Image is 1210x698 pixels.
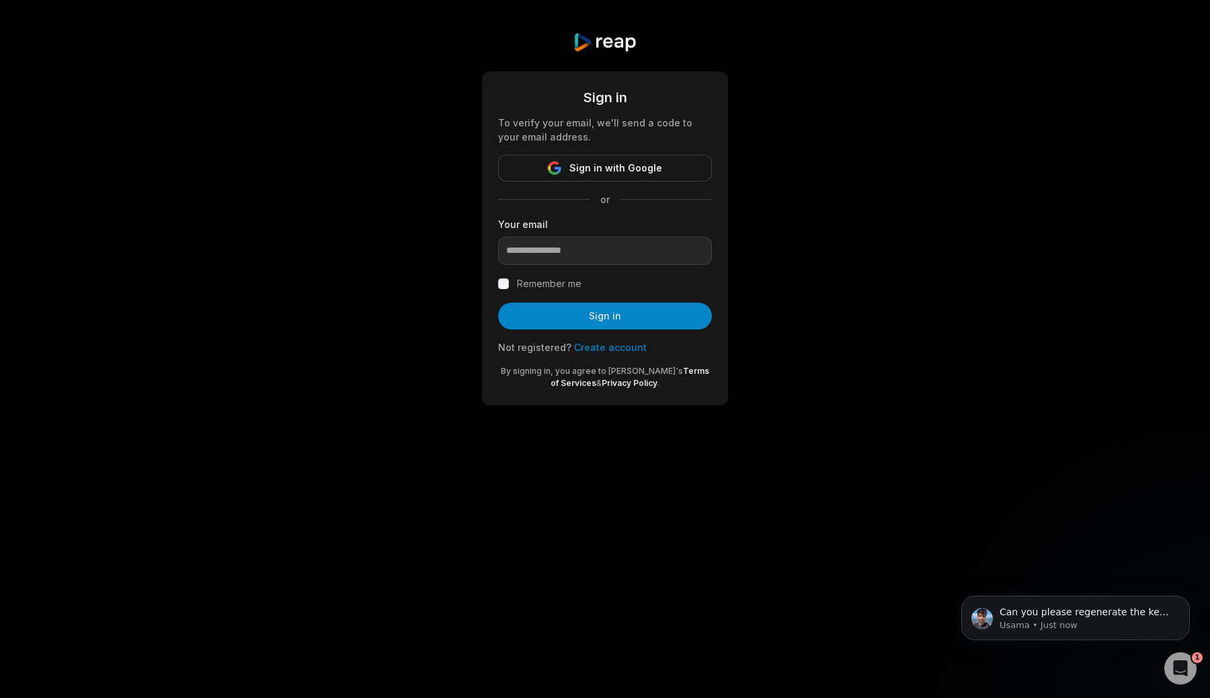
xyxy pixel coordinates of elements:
[602,378,657,388] a: Privacy Policy
[498,217,712,231] label: Your email
[498,155,712,182] button: Sign in with Google
[551,366,709,388] a: Terms of Services
[498,342,571,353] span: Not registered?
[574,342,647,353] a: Create account
[941,568,1210,662] iframe: Intercom notifications message
[517,276,581,292] label: Remember me
[498,303,712,329] button: Sign in
[596,378,602,388] span: &
[498,116,712,144] div: To verify your email, we'll send a code to your email address.
[1164,652,1197,685] iframe: Intercom live chat
[498,87,712,108] div: Sign in
[501,366,683,376] span: By signing in, you agree to [PERSON_NAME]'s
[657,378,659,388] span: .
[573,32,637,52] img: reap
[1192,652,1203,663] span: 1
[590,192,620,206] span: or
[569,160,662,176] span: Sign in with Google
